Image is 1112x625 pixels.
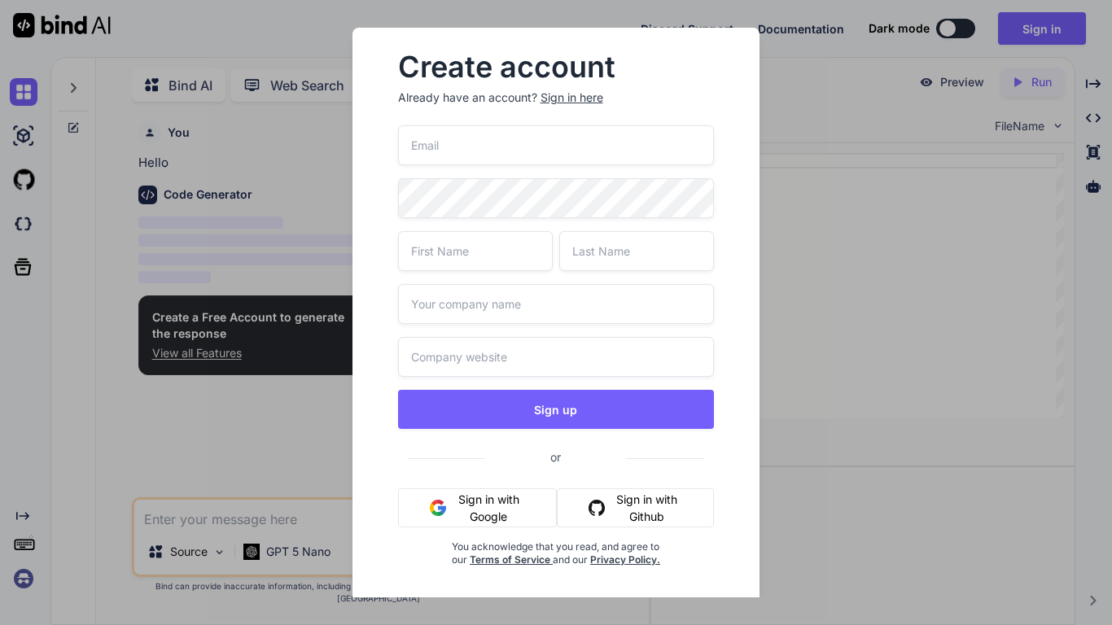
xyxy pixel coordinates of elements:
[398,488,558,527] button: Sign in with Google
[398,337,715,377] input: Company website
[398,284,715,324] input: Your company name
[398,54,715,80] h2: Create account
[450,540,661,605] div: You acknowledge that you read, and agree to our and our
[485,437,626,477] span: or
[430,500,446,516] img: google
[557,488,714,527] button: Sign in with Github
[398,125,715,165] input: Email
[398,90,715,106] p: Already have an account?
[559,231,714,271] input: Last Name
[541,90,603,106] div: Sign in here
[398,390,715,429] button: Sign up
[590,553,660,566] a: Privacy Policy.
[589,500,605,516] img: github
[398,231,553,271] input: First Name
[470,553,553,566] a: Terms of Service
